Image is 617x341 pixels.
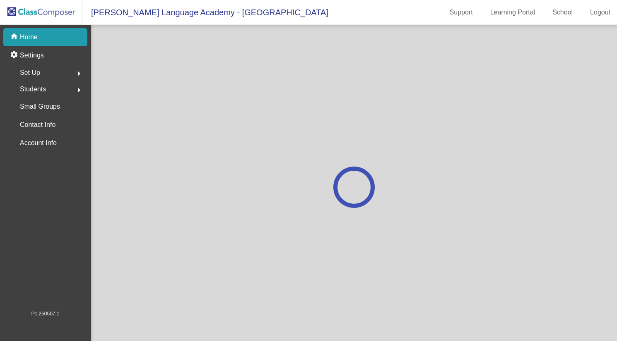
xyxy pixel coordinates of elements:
mat-icon: arrow_right [74,69,84,79]
span: Set Up [20,67,40,79]
p: Home [20,32,38,42]
a: School [546,6,579,19]
mat-icon: settings [10,50,20,60]
p: Contact Info [20,119,55,131]
p: Account Info [20,137,57,149]
mat-icon: arrow_right [74,85,84,95]
p: Settings [20,50,44,60]
span: Students [20,83,46,95]
mat-icon: home [10,32,20,42]
a: Learning Portal [484,6,542,19]
a: Logout [583,6,617,19]
a: Support [443,6,480,19]
span: [PERSON_NAME] Language Academy - [GEOGRAPHIC_DATA] [83,6,328,19]
p: Small Groups [20,101,60,112]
